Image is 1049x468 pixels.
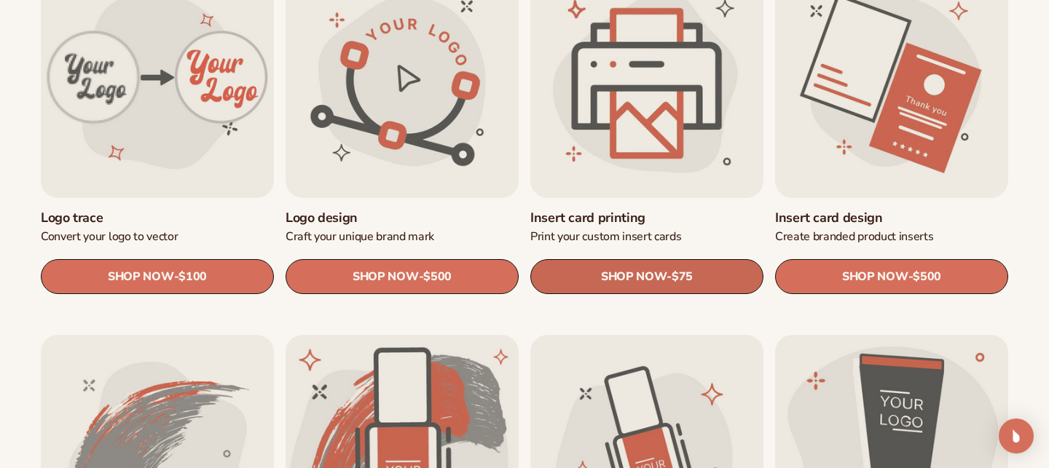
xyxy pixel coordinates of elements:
a: Logo design [286,210,519,226]
a: Logo trace [41,210,274,226]
span: $500 [423,270,452,284]
a: Insert card design [775,210,1008,226]
a: SHOP NOW- $500 [286,259,519,294]
div: Open Intercom Messenger [999,419,1034,453]
a: Insert card printing [530,210,763,226]
span: SHOP NOW [601,270,667,284]
a: SHOP NOW- $75 [530,259,763,294]
span: SHOP NOW [108,270,173,284]
span: SHOP NOW [353,270,418,284]
span: $500 [913,270,941,284]
span: $100 [178,270,207,284]
a: SHOP NOW- $500 [775,259,1008,294]
span: SHOP NOW [842,270,908,284]
span: $75 [672,270,693,284]
a: SHOP NOW- $100 [41,259,274,294]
